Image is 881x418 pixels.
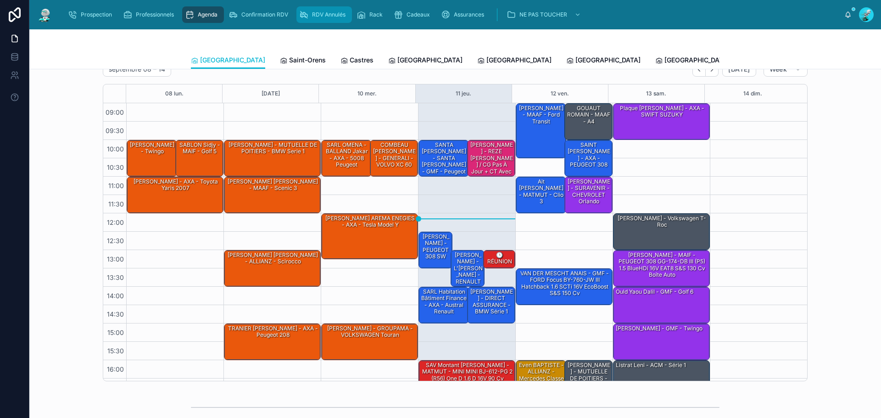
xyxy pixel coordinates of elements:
img: App logo [37,7,53,22]
span: NE PAS TOUCHER [519,11,567,18]
a: Professionnels [120,6,180,23]
button: 14 dim. [743,84,762,103]
a: [GEOGRAPHIC_DATA] [566,52,641,70]
div: [PERSON_NAME] - DIRECT ASSURANCE - BMW série 1 [468,287,515,323]
div: [PERSON_NAME] - Volkswagen T-Roc [615,214,709,229]
div: VAN DER MESCHT ANAIS - GMF - FORD Focus BY-760-JW III Hatchback 1.6 SCTi 16V EcoBoost S&S 150 cv [516,269,612,305]
button: [DATE] [722,62,756,77]
span: Prospection [81,11,112,18]
h2: septembre 08 – 14 [109,65,165,74]
span: Castres [350,56,374,65]
div: [PERSON_NAME] - DIRECT ASSURANCE - BMW série 1 [469,288,515,316]
span: [GEOGRAPHIC_DATA] [486,56,552,65]
div: COMBEAU [PERSON_NAME] - GENERALI - VOLVO XC 60 [370,140,418,176]
div: [PERSON_NAME] - MUTUELLE DE POITIERS - BMW serie 1 [224,140,320,176]
span: RDV Annulés [312,11,346,18]
span: Cadeaux [407,11,430,18]
div: SARL Habitation Bâtiment Finance - AXA - Austral Renault [420,288,468,316]
div: SANTA [PERSON_NAME]- SANTA [PERSON_NAME] - GMF - peugeot 207 [419,140,468,176]
span: 13:00 [105,255,126,263]
span: Rack [369,11,383,18]
button: 13 sam. [646,84,666,103]
div: SAINT [PERSON_NAME] - AXA - PEUGEOT 308 [566,141,612,169]
a: Saint-Orens [280,52,326,70]
div: SABLON Sidjy - MAIF - Golf 5 [177,141,223,156]
div: [PERSON_NAME] - PEUGEOT 308 SW [420,233,452,261]
div: [PERSON_NAME] - MAIF - PEUGEOT 308 GG-174-DB III (P5) 1.5 BlueHDi 16V EAT8 S&S 130 cv Boîte auto [613,251,709,286]
div: SAV montant [PERSON_NAME] - MATMUT - MINI MINI BJ-612-PG 2 (R56) One D 1.6 D 16V 90 cv [420,361,514,383]
a: Rack [354,6,389,23]
span: [DATE] [728,65,750,73]
a: NE PAS TOUCHER [504,6,585,23]
span: [GEOGRAPHIC_DATA] [664,56,730,65]
div: [PERSON_NAME] - MAIF - PEUGEOT 308 GG-174-DB III (P5) 1.5 BlueHDi 16V EAT8 S&S 130 cv Boîte auto [615,251,709,279]
a: Assurances [438,6,491,23]
div: [PERSON_NAME] AREMA ENEGIES - AXA - Tesla model y [322,214,418,259]
span: 15:00 [105,329,126,336]
div: [PERSON_NAME] [PERSON_NAME] - MAAF - Scenic 3 [224,177,320,213]
div: [PERSON_NAME] - GROUPAMA - VOLKSWAGEN Touran [323,324,417,340]
button: [DATE] [262,84,280,103]
span: 14:30 [105,310,126,318]
div: [PERSON_NAME] - REZE [PERSON_NAME] / CG pas à jour + CT avec BDG - GROUPAMA - Peugeot 206 [469,141,515,195]
div: GOUAUT ROMAIN - MAAF - a4 [565,104,613,139]
div: Listrat Leni - ACM - Série 1 [615,361,687,369]
div: [PERSON_NAME] AREMA ENEGIES - AXA - Tesla model y [323,214,417,229]
div: SAINT [PERSON_NAME] - AXA - PEUGEOT 308 [565,140,613,176]
div: SAV montant [PERSON_NAME] - MATMUT - MINI MINI BJ-612-PG 2 (R56) One D 1.6 D 16V 90 cv [419,361,515,396]
span: 16:00 [105,365,126,373]
div: [PERSON_NAME] - PEUGEOT 308 SW [419,232,452,268]
button: 10 mer. [357,84,377,103]
div: [PERSON_NAME] - MUTUELLE DE POITIERS - clio 5 [565,361,613,396]
a: [GEOGRAPHIC_DATA] [655,52,730,70]
div: [PERSON_NAME] - AXA - Toyota Yaris 2007 [128,178,223,193]
div: [PERSON_NAME] - MAAF - Ford transit [516,104,566,158]
div: SARL OMENA - BALLAND Jakar - AXA - 5008 Peugeot [323,141,371,169]
span: 12:30 [105,237,126,245]
a: Castres [340,52,374,70]
a: [GEOGRAPHIC_DATA] [477,52,552,70]
span: 10:30 [105,163,126,171]
div: [PERSON_NAME] - Volkswagen T-Roc [613,214,709,250]
div: GOUAUT ROMAIN - MAAF - a4 [566,104,612,126]
button: 11 jeu. [456,84,471,103]
span: Week [769,65,787,73]
div: Ait [PERSON_NAME] - MATMUT - clio 3 [516,177,566,213]
div: TRANIER [PERSON_NAME] - AXA - Peugeot 208 [224,324,320,360]
button: 12 ven. [551,84,569,103]
div: SARL Habitation Bâtiment Finance - AXA - Austral Renault [419,287,468,323]
div: [PERSON_NAME] - MUTUELLE DE POITIERS - clio 5 [566,361,612,390]
div: ould yaou dalil - GMF - golf 6 [615,288,694,296]
div: [PERSON_NAME] [PERSON_NAME] - MAAF - Scenic 3 [226,178,320,193]
div: [PERSON_NAME] - L'[PERSON_NAME] - RENAULT Clio EZ-015-[PERSON_NAME] 5 Portes Phase 2 1.5 dCi FAP ... [452,251,484,352]
div: SANTA [PERSON_NAME]- SANTA [PERSON_NAME] - GMF - peugeot 207 [420,141,468,182]
div: [PERSON_NAME] - MUTUELLE DE POITIERS - BMW serie 1 [226,141,320,156]
span: Confirmation RDV [241,11,288,18]
span: Professionnels [136,11,174,18]
span: [GEOGRAPHIC_DATA] [575,56,641,65]
span: 09:00 [103,108,126,116]
div: [PERSON_NAME] - GMF - twingo [613,324,709,360]
span: 11:30 [106,200,126,208]
div: TRANIER [PERSON_NAME] - AXA - Peugeot 208 [226,324,320,340]
div: SARL OMENA - BALLAND Jakar - AXA - 5008 Peugeot [322,140,371,176]
span: 11:00 [106,182,126,189]
div: [PERSON_NAME] - AXA - Toyota Yaris 2007 [127,177,223,213]
button: 08 lun. [165,84,184,103]
div: [PERSON_NAME] - twingo [127,140,177,176]
a: Agenda [182,6,224,23]
div: [PERSON_NAME] - REZE [PERSON_NAME] / CG pas à jour + CT avec BDG - GROUPAMA - Peugeot 206 [468,140,515,176]
span: 10:00 [105,145,126,153]
div: [PERSON_NAME] [PERSON_NAME] - ALLIANZ - Scirocco [224,251,320,286]
span: 12:00 [105,218,126,226]
div: [PERSON_NAME] - MAAF - Ford transit [518,104,565,126]
a: [GEOGRAPHIC_DATA] [191,52,265,69]
div: Ait [PERSON_NAME] - MATMUT - clio 3 [518,178,565,206]
a: RDV Annulés [296,6,352,23]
